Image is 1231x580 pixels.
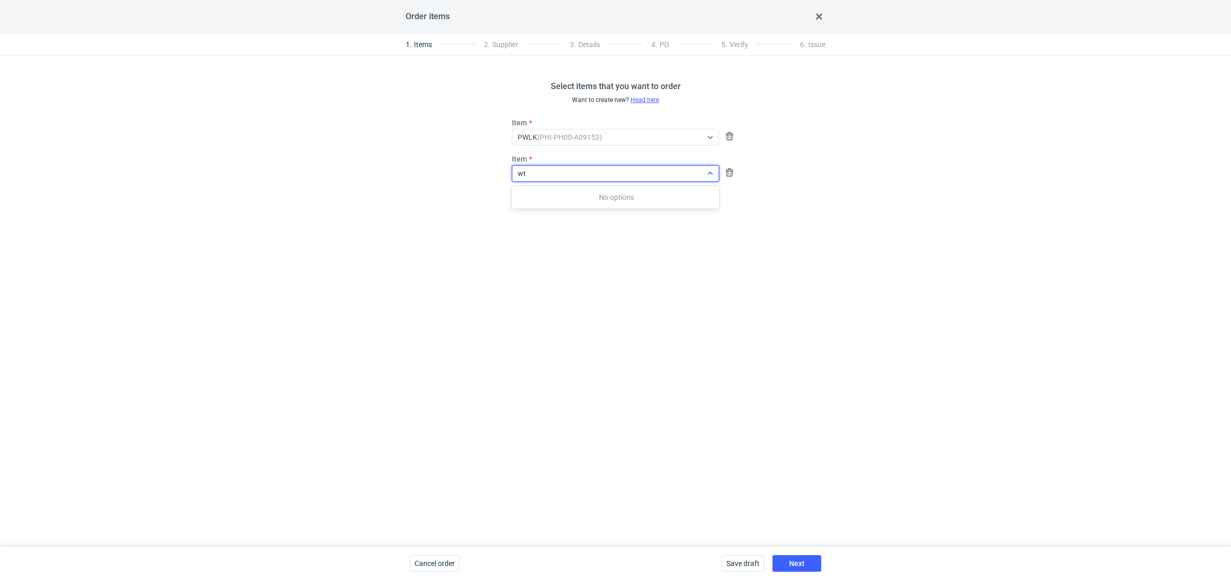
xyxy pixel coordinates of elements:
[772,555,821,572] button: Next
[406,34,440,55] li: Items
[551,95,681,105] p: Want to create new?
[800,40,806,49] span: 6 .
[721,40,727,49] span: 5 .
[713,34,756,55] li: Verify
[789,560,805,567] span: Next
[631,96,659,104] a: Head here
[410,555,460,572] button: Cancel order
[551,80,681,93] h2: Select items that you want to order
[406,40,412,49] span: 1 .
[643,34,678,55] li: PO
[570,40,576,49] span: 3 .
[792,34,825,55] li: Issue
[414,560,455,567] span: Cancel order
[516,188,717,207] div: No options
[537,133,602,141] em: (PHI-PH00-A09153)
[512,118,527,128] label: Item
[476,34,526,55] li: Supplier
[723,130,736,142] button: Remove item
[651,40,657,49] span: 4 .
[518,133,602,141] span: PWLK
[722,555,764,572] button: Save draft
[512,154,527,164] label: Item
[484,40,490,49] span: 2 .
[562,34,608,55] li: Details
[726,560,760,567] span: Save draft
[723,166,736,179] button: Remove item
